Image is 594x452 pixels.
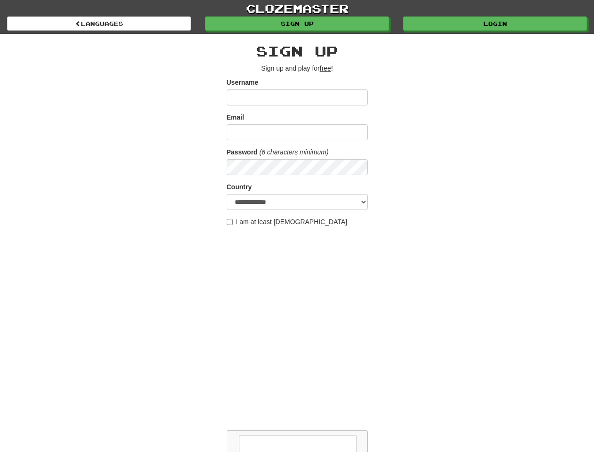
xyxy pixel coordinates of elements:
label: I am at least [DEMOGRAPHIC_DATA] [227,217,348,226]
h2: Sign up [227,43,368,59]
input: I am at least [DEMOGRAPHIC_DATA] [227,219,233,225]
label: Password [227,147,258,157]
a: Login [403,16,587,31]
label: Email [227,113,244,122]
a: Languages [7,16,191,31]
p: Sign up and play for ! [227,64,368,73]
em: (6 characters minimum) [260,148,329,156]
label: Country [227,182,252,192]
a: Sign up [205,16,389,31]
u: free [320,65,331,72]
label: Username [227,78,259,87]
